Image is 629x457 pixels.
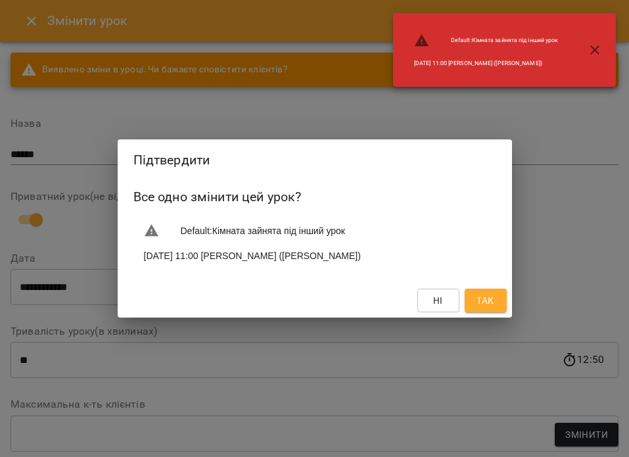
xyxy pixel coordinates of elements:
[404,28,569,54] li: Default : Кімната зайнята під інший урок
[433,293,443,308] span: Ні
[404,54,569,73] li: [DATE] 11:00 [PERSON_NAME] ([PERSON_NAME])
[133,150,496,170] h2: Підтвердити
[477,293,494,308] span: Так
[133,187,496,207] h6: Все одно змінити цей урок?
[417,289,459,312] button: Ні
[133,218,496,244] li: Default : Кімната зайнята під інший урок
[465,289,507,312] button: Так
[133,244,496,268] li: [DATE] 11:00 [PERSON_NAME] ([PERSON_NAME])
